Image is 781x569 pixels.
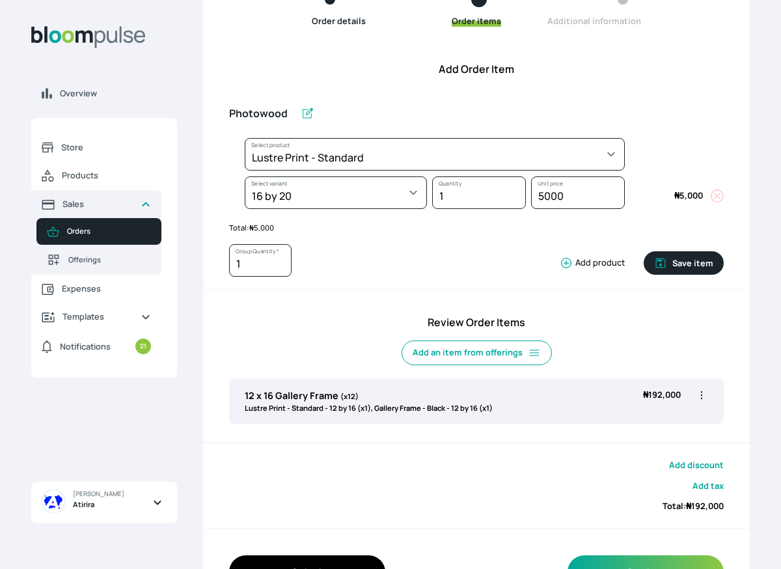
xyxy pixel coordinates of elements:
[674,189,679,201] span: ₦
[674,189,703,201] span: 5,000
[31,275,161,303] a: Expenses
[61,141,151,154] span: Store
[643,389,681,400] span: 192,000
[402,340,552,365] button: Add an item from offerings
[31,161,161,190] a: Products
[62,311,130,323] span: Templates
[31,79,177,107] a: Overview
[36,218,161,245] a: Orders
[62,169,151,182] span: Products
[73,499,94,510] span: Atirira
[31,303,161,331] a: Templates
[60,340,111,353] span: Notifications
[36,245,161,275] a: Offerings
[692,480,724,492] button: Add tax
[62,198,130,210] span: Sales
[31,133,161,161] a: Store
[312,15,366,27] span: Order details
[245,389,493,403] p: 12 x 16 Gallery Frame
[452,15,501,27] span: Order items
[68,255,151,266] span: Offerings
[249,223,274,232] span: 5,000
[203,61,750,77] h4: Add Order Item
[669,459,724,471] button: Add discount
[555,257,625,270] button: Add product
[67,226,151,237] span: Orders
[73,490,124,499] span: [PERSON_NAME]
[135,339,151,354] small: 21
[245,403,493,414] p: Lustre Print - Standard - 12 by 16 (x1), Gallery Frame - Black - 12 by 16 (x1)
[31,331,161,362] a: Notifications21
[31,190,161,218] a: Sales
[229,314,724,330] h4: Review Order Items
[340,391,359,401] span: (x12)
[663,500,724,512] span: Total:
[31,26,146,48] img: Bloom Logo
[644,251,724,275] button: Save item
[547,15,641,27] span: Additional information
[229,100,295,128] input: Untitled group *
[686,500,691,512] span: ₦
[229,223,724,234] p: Total:
[643,389,648,400] span: ₦
[62,283,151,295] span: Expenses
[60,87,167,100] span: Overview
[249,223,254,232] span: ₦
[686,500,724,512] span: 192,000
